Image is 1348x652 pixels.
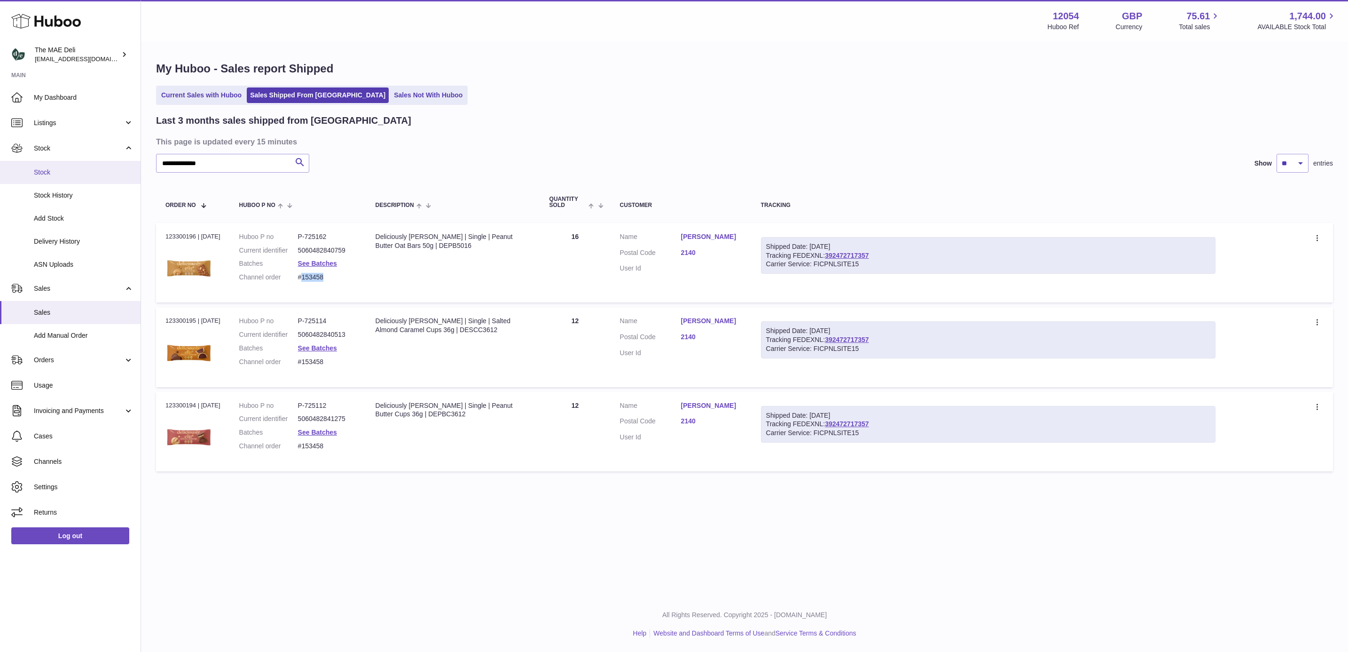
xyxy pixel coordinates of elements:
[239,442,298,451] dt: Channel order
[620,349,681,358] dt: User Id
[1257,10,1337,32] a: 1,744.00 AVAILABLE Stock Total
[34,432,133,441] span: Cases
[376,232,531,250] div: Deliciously [PERSON_NAME] | Single | Peanut Butter Oat Bars 50g | DEPB5016
[11,48,25,62] img: logistics@deliciouslyella.com
[239,414,298,423] dt: Current identifier
[620,248,681,260] dt: Postal Code
[1048,23,1079,32] div: Huboo Ref
[34,214,133,223] span: Add Stock
[825,420,869,428] a: 392472717357
[34,144,124,153] span: Stock
[298,330,357,339] dd: 5060482840513
[540,307,611,387] td: 12
[1313,159,1333,168] span: entries
[298,273,357,282] dd: #153458
[761,202,1216,208] div: Tracking
[1186,10,1210,23] span: 75.61
[620,433,681,442] dt: User Id
[549,196,587,208] span: Quantity Sold
[391,87,466,103] a: Sales Not With Huboo
[766,411,1211,420] div: Shipped Date: [DATE]
[620,401,681,413] dt: Name
[376,317,531,334] div: Deliciously [PERSON_NAME] | Single | Salted Almond Caramel Cups 36g | DESCC3612
[1179,10,1221,32] a: 75.61 Total sales
[156,136,1331,147] h3: This page is updated every 15 minutes
[620,417,681,428] dt: Postal Code
[239,330,298,339] dt: Current identifier
[540,223,611,302] td: 16
[239,202,275,208] span: Huboo P no
[239,317,298,326] dt: Huboo P no
[34,237,133,246] span: Delivery History
[633,629,647,637] a: Help
[149,611,1340,620] p: All Rights Reserved. Copyright 2025 - [DOMAIN_NAME]
[761,406,1216,443] div: Tracking FEDEXNL:
[165,244,212,291] img: 120541677593560.jpg
[761,321,1216,358] div: Tracking FEDEXNL:
[298,232,357,241] dd: P-725162
[247,87,389,103] a: Sales Shipped From [GEOGRAPHIC_DATA]
[239,273,298,282] dt: Channel order
[165,317,220,325] div: 123300195 | [DATE]
[34,168,133,177] span: Stock
[156,61,1333,76] h1: My Huboo - Sales report Shipped
[156,114,411,127] h2: Last 3 months sales shipped from [GEOGRAPHIC_DATA]
[298,401,357,410] dd: P-725112
[620,202,742,208] div: Customer
[681,317,742,326] a: [PERSON_NAME]
[34,457,133,466] span: Channels
[681,248,742,257] a: 2140
[298,442,357,451] dd: #153458
[165,328,212,375] img: 120541677579811.jpg
[650,629,856,638] li: and
[34,356,124,365] span: Orders
[1122,10,1142,23] strong: GBP
[239,344,298,353] dt: Batches
[34,381,133,390] span: Usage
[298,344,337,352] a: See Batches
[681,401,742,410] a: [PERSON_NAME]
[298,429,337,436] a: See Batches
[1289,10,1326,23] span: 1,744.00
[766,260,1211,269] div: Carrier Service: FICPNLSITE15
[776,629,856,637] a: Service Terms & Conditions
[239,428,298,437] dt: Batches
[165,202,196,208] span: Order No
[298,317,357,326] dd: P-725114
[681,232,742,241] a: [PERSON_NAME]
[298,414,357,423] dd: 5060482841275
[376,202,414,208] span: Description
[298,260,337,267] a: See Batches
[34,308,133,317] span: Sales
[1257,23,1337,32] span: AVAILABLE Stock Total
[825,336,869,343] a: 392472717357
[761,237,1216,274] div: Tracking FEDEXNL:
[34,260,133,269] span: ASN Uploads
[620,317,681,328] dt: Name
[239,259,298,268] dt: Batches
[34,406,124,415] span: Invoicing and Payments
[825,252,869,259] a: 392472717357
[1254,159,1272,168] label: Show
[620,264,681,273] dt: User Id
[620,232,681,244] dt: Name
[34,284,124,293] span: Sales
[1053,10,1079,23] strong: 12054
[34,483,133,492] span: Settings
[35,46,119,64] div: The MAE Deli
[766,326,1211,335] div: Shipped Date: [DATE]
[620,333,681,344] dt: Postal Code
[681,417,742,426] a: 2140
[766,429,1211,437] div: Carrier Service: FICPNLSITE15
[34,331,133,340] span: Add Manual Order
[239,246,298,255] dt: Current identifier
[1179,23,1221,32] span: Total sales
[165,413,212,460] img: 120541677579839.jpg
[540,392,611,471] td: 12
[766,344,1211,353] div: Carrier Service: FICPNLSITE15
[239,401,298,410] dt: Huboo P no
[165,232,220,241] div: 123300196 | [DATE]
[158,87,245,103] a: Current Sales with Huboo
[298,358,357,366] dd: #153458
[34,191,133,200] span: Stock History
